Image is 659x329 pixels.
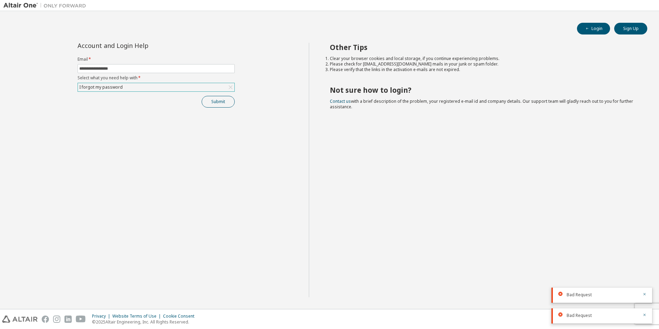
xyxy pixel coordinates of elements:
label: Select what you need help with [78,75,235,81]
span: Bad Request [567,292,592,298]
li: Please check for [EMAIL_ADDRESS][DOMAIN_NAME] mails in your junk or spam folder. [330,61,635,67]
button: Submit [202,96,235,108]
button: Login [577,23,610,34]
div: I forgot my password [78,83,124,91]
p: © 2025 Altair Engineering, Inc. All Rights Reserved. [92,319,199,325]
span: Bad Request [567,313,592,318]
span: with a brief description of the problem, your registered e-mail id and company details. Our suppo... [330,98,633,110]
a: Contact us [330,98,351,104]
img: Altair One [3,2,90,9]
img: linkedin.svg [64,316,72,323]
button: Sign Up [614,23,647,34]
div: Account and Login Help [78,43,203,48]
label: Email [78,57,235,62]
h2: Not sure how to login? [330,86,635,94]
img: altair_logo.svg [2,316,38,323]
img: youtube.svg [76,316,86,323]
div: Cookie Consent [163,313,199,319]
div: Website Terms of Use [112,313,163,319]
div: I forgot my password [78,83,234,91]
h2: Other Tips [330,43,635,52]
li: Clear your browser cookies and local storage, if you continue experiencing problems. [330,56,635,61]
li: Please verify that the links in the activation e-mails are not expired. [330,67,635,72]
img: facebook.svg [42,316,49,323]
div: Privacy [92,313,112,319]
img: instagram.svg [53,316,60,323]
